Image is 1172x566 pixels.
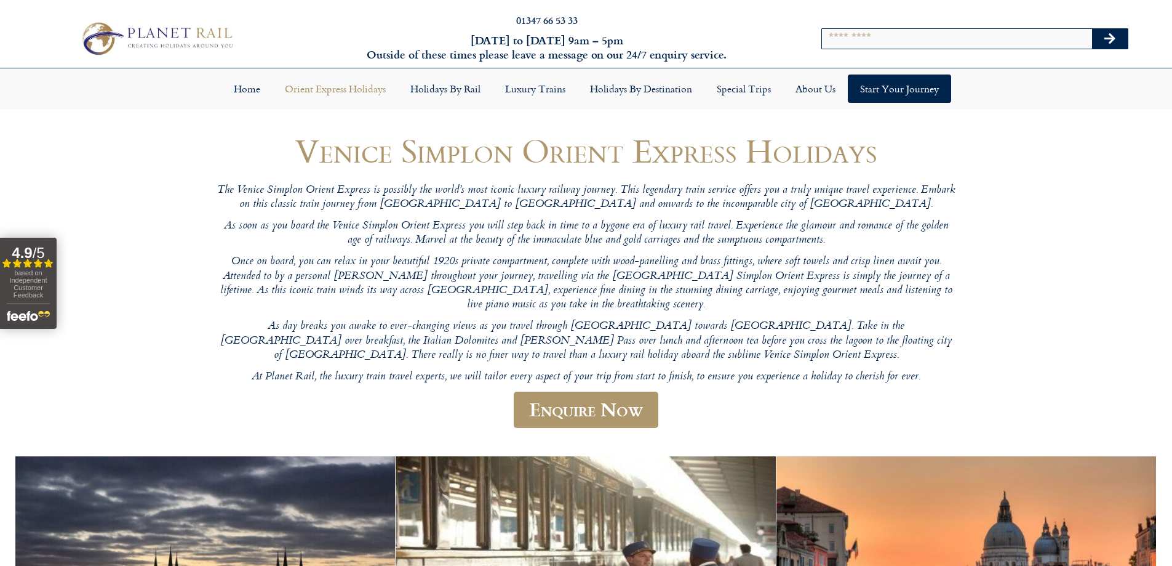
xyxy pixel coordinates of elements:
a: Orient Express Holidays [273,75,398,103]
nav: Menu [6,75,1166,103]
a: About Us [783,75,848,103]
h6: [DATE] to [DATE] 9am – 5pm Outside of these times please leave a message on our 24/7 enquiry serv... [316,33,778,62]
a: 01347 66 53 33 [516,13,578,27]
p: As day breaks you awake to ever-changing views as you travel through [GEOGRAPHIC_DATA] towards [G... [217,320,955,363]
p: At Planet Rail, the luxury train travel experts, we will tailor every aspect of your trip from st... [217,370,955,384]
a: Holidays by Destination [578,75,704,103]
a: Holidays by Rail [398,75,493,103]
a: Special Trips [704,75,783,103]
a: Home [221,75,273,103]
button: Search [1092,29,1128,49]
p: Once on board, you can relax in your beautiful 1920s private compartment, complete with wood-pane... [217,255,955,312]
img: Planet Rail Train Holidays Logo [76,18,237,58]
a: Enquire Now [514,392,658,428]
p: The Venice Simplon Orient Express is possibly the world’s most iconic luxury railway journey. Thi... [217,184,955,212]
p: As soon as you board the Venice Simplon Orient Express you will step back in time to a bygone era... [217,219,955,248]
h1: Venice Simplon Orient Express Holidays [217,132,955,169]
a: Luxury Trains [493,75,578,103]
a: Start your Journey [848,75,951,103]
